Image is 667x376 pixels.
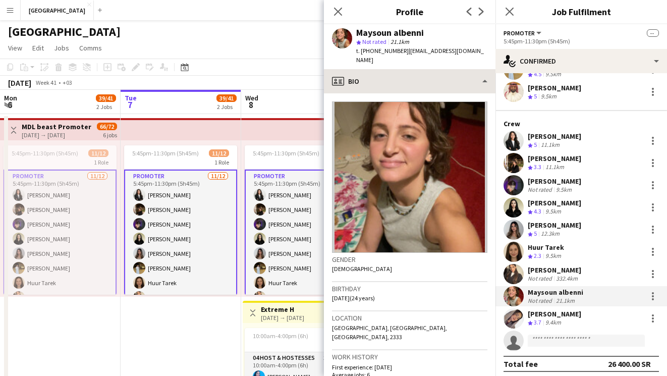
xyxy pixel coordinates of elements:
[324,5,495,18] h3: Profile
[504,359,538,369] div: Total fee
[528,275,554,282] div: Not rated
[8,24,121,39] h1: [GEOGRAPHIC_DATA]
[123,99,137,111] span: 7
[75,41,106,55] a: Comms
[534,318,541,326] span: 3.7
[504,37,659,45] div: 5:45pm-11:30pm (5h45m)
[97,123,117,130] span: 66/72
[332,324,447,341] span: [GEOGRAPHIC_DATA], [GEOGRAPHIC_DATA], [GEOGRAPHIC_DATA], 2333
[495,49,667,73] div: Confirmed
[245,93,258,102] span: Wed
[332,255,487,264] h3: Gender
[528,186,554,193] div: Not rated
[528,177,581,186] div: [PERSON_NAME]
[209,149,229,157] span: 11/12
[32,43,44,52] span: Edit
[534,163,541,171] span: 3.3
[244,99,258,111] span: 8
[332,294,375,302] span: [DATE] (24 years)
[8,43,22,52] span: View
[543,207,563,216] div: 9.5km
[554,275,580,282] div: 332.4km
[528,83,581,92] div: [PERSON_NAME]
[504,29,535,37] span: Promoter
[534,92,537,100] span: 5
[534,230,537,237] span: 5
[324,69,495,93] div: Bio
[54,43,69,52] span: Jobs
[332,284,487,293] h3: Birthday
[332,313,487,323] h3: Location
[332,101,487,253] img: Crew avatar or photo
[253,332,308,340] span: 10:00am-4:00pm (6h)
[543,163,566,172] div: 11.1km
[28,41,48,55] a: Edit
[534,207,541,215] span: 4.3
[528,297,554,304] div: Not rated
[125,93,137,102] span: Tue
[12,149,78,157] span: 5:45pm-11:30pm (5h45m)
[647,29,659,37] span: --
[217,103,236,111] div: 2 Jobs
[495,119,667,128] div: Crew
[528,288,583,297] div: Maysoun albenni
[554,297,577,304] div: 21.1km
[528,132,581,141] div: [PERSON_NAME]
[504,29,543,37] button: Promoter
[79,43,102,52] span: Comms
[528,309,581,318] div: [PERSON_NAME]
[539,230,562,238] div: 12.3km
[356,28,424,37] div: Maysoun albenni
[261,314,304,321] div: [DATE] → [DATE]
[124,145,237,295] app-job-card: 5:45pm-11:30pm (5h45m)11/121 RolePromoter11/125:45pm-11:30pm (5h45m)[PERSON_NAME][PERSON_NAME][PE...
[332,363,487,371] p: First experience: [DATE]
[388,38,411,45] span: 21.1km
[332,352,487,361] h3: Work history
[4,170,117,367] app-card-role: Promoter11/125:45pm-11:30pm (5h45m)[PERSON_NAME][PERSON_NAME][PERSON_NAME][PERSON_NAME][PERSON_NA...
[253,149,319,157] span: 5:45pm-11:30pm (5h45m)
[245,145,358,295] app-job-card: 5:45pm-11:30pm (5h45m)11/121 RolePromoter11/125:45pm-11:30pm (5h45m)[PERSON_NAME][PERSON_NAME][PE...
[534,141,537,148] span: 5
[608,359,651,369] div: 26 400.00 SR
[543,70,563,79] div: 9.5km
[534,252,541,259] span: 2.3
[103,130,117,139] div: 6 jobs
[528,265,581,275] div: [PERSON_NAME]
[88,149,108,157] span: 11/12
[3,99,17,111] span: 6
[528,221,581,230] div: [PERSON_NAME]
[96,94,116,102] span: 39/41
[528,154,581,163] div: [PERSON_NAME]
[94,158,108,166] span: 1 Role
[528,243,564,252] div: Huur Tarek
[22,131,91,139] div: [DATE] → [DATE]
[50,41,73,55] a: Jobs
[534,70,541,78] span: 4.5
[245,170,358,367] app-card-role: Promoter11/125:45pm-11:30pm (5h45m)[PERSON_NAME][PERSON_NAME][PERSON_NAME][PERSON_NAME][PERSON_NA...
[33,79,59,86] span: Week 41
[132,149,199,157] span: 5:45pm-11:30pm (5h45m)
[495,5,667,18] h3: Job Fulfilment
[356,47,409,55] span: t. [PHONE_NUMBER]
[4,93,17,102] span: Mon
[554,186,574,193] div: 9.5km
[543,318,563,327] div: 9.4km
[539,141,562,149] div: 11.1km
[539,92,559,101] div: 9.5km
[261,305,304,314] h3: Extreme H
[543,252,563,260] div: 9.5km
[332,265,392,273] span: [DEMOGRAPHIC_DATA]
[8,78,31,88] div: [DATE]
[356,47,484,64] span: | [EMAIL_ADDRESS][DOMAIN_NAME]
[21,1,94,20] button: [GEOGRAPHIC_DATA]
[214,158,229,166] span: 1 Role
[4,145,117,295] app-job-card: 5:45pm-11:30pm (5h45m)11/121 RolePromoter11/125:45pm-11:30pm (5h45m)[PERSON_NAME][PERSON_NAME][PE...
[63,79,72,86] div: +03
[528,198,581,207] div: [PERSON_NAME]
[124,170,237,367] app-card-role: Promoter11/125:45pm-11:30pm (5h45m)[PERSON_NAME][PERSON_NAME][PERSON_NAME][PERSON_NAME][PERSON_NA...
[96,103,116,111] div: 2 Jobs
[362,38,386,45] span: Not rated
